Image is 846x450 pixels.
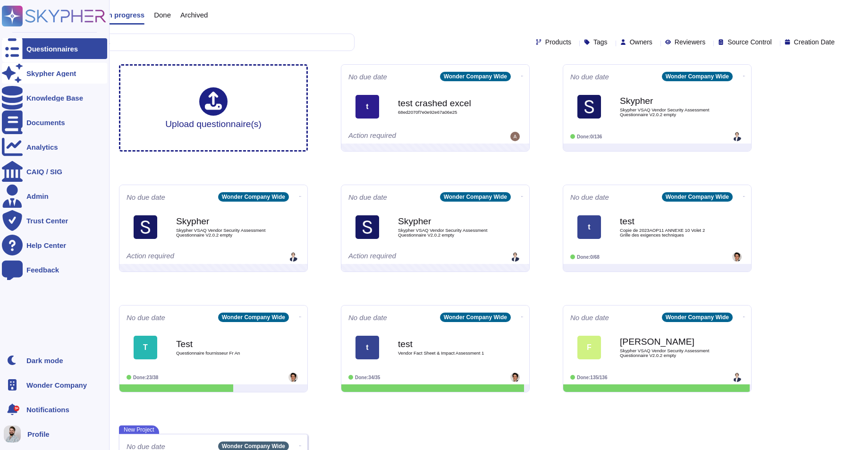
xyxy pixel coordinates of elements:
img: user [732,132,742,141]
div: t [355,95,379,119]
b: test [398,340,492,348]
div: Analytics [26,144,58,151]
button: user [2,424,27,444]
div: T [134,336,157,359]
div: Skypher Agent [26,70,76,77]
span: Copie de 2023AOP11 ANNEXE 10 Volet 2 Grille des exigences techniques [620,228,714,237]
img: user [732,373,742,382]
div: Wonder Company Wide [218,192,289,202]
b: test [620,217,714,226]
div: Knowledge Base [26,94,83,102]
span: Done [154,11,171,18]
span: No due date [570,314,609,321]
span: New Project [119,425,159,434]
div: CAIQ / SIG [26,168,62,175]
span: No due date [570,73,609,80]
span: Skypher VSAQ Vendor Security Assessment Questionnaire V2.0.2 empty [176,228,271,237]
img: Logo [355,215,379,239]
div: Wonder Company Wide [662,72,733,81]
b: Skypher [176,217,271,226]
span: Vendor Fact Sheet & Impact Assessment 1 [398,351,492,356]
div: Feedback [26,266,59,273]
div: Wonder Company Wide [218,313,289,322]
input: Search by keywords [37,34,354,51]
span: No due date [127,194,165,201]
span: Products [545,39,571,45]
a: CAIQ / SIG [2,161,107,182]
div: Wonder Company Wide [440,313,511,322]
div: 9+ [14,406,19,411]
div: t [355,336,379,359]
span: No due date [348,194,387,201]
div: Action required [348,132,464,141]
div: t [577,215,601,239]
img: user [732,252,742,262]
span: Done: 0/68 [577,255,600,260]
b: [PERSON_NAME] [620,337,714,346]
span: Wonder Company [26,382,87,389]
img: user [4,425,21,442]
div: Wonder Company Wide [662,192,733,202]
span: Profile [27,431,50,438]
a: Trust Center [2,210,107,231]
img: user [510,132,520,141]
div: Upload questionnaire(s) [165,87,262,128]
div: Wonder Company Wide [662,313,733,322]
a: Documents [2,112,107,133]
div: F [577,336,601,359]
span: No due date [570,194,609,201]
span: Done: 0/136 [577,134,602,139]
span: Skypher VSAQ Vendor Security Assessment Questionnaire V2.0.2 empty [398,228,492,237]
b: Skypher [620,96,714,105]
span: Creation Date [794,39,835,45]
span: Questionnaire fournisseur Fr An [176,351,271,356]
div: Dark mode [26,357,63,364]
b: test crashed excel [398,99,492,108]
div: Wonder Company Wide [440,72,511,81]
div: Documents [26,119,65,126]
b: Test [176,340,271,348]
span: No due date [348,73,387,80]
span: Tags [593,39,608,45]
a: Help Center [2,235,107,255]
span: No due date [127,443,165,450]
img: user [288,373,298,382]
span: Done: 34/35 [355,375,380,380]
div: Action required [127,252,242,262]
img: Logo [134,215,157,239]
span: No due date [127,314,165,321]
div: Help Center [26,242,66,249]
span: Done: 135/136 [577,375,608,380]
a: Questionnaires [2,38,107,59]
img: user [510,252,520,262]
span: Done: 23/38 [133,375,158,380]
a: Feedback [2,259,107,280]
span: Notifications [26,406,69,413]
span: 68ed2070f7e0e92e67a06e25 [398,110,492,115]
div: Questionnaires [26,45,78,52]
b: Skypher [398,217,492,226]
a: Analytics [2,136,107,157]
a: Skypher Agent [2,63,107,84]
span: In progress [106,11,144,18]
img: Logo [577,95,601,119]
span: Reviewers [675,39,705,45]
span: Source Control [728,39,771,45]
span: Owners [630,39,652,45]
span: Skypher VSAQ Vendor Security Assessment Questionnaire V2.0.2 empty [620,108,714,117]
span: Archived [180,11,208,18]
img: user [288,252,298,262]
div: Action required [348,252,464,262]
div: Admin [26,193,49,200]
img: user [510,373,520,382]
span: Skypher VSAQ Vendor Security Assessment Questionnaire V2.0.2 empty [620,348,714,357]
a: Knowledge Base [2,87,107,108]
div: Wonder Company Wide [440,192,511,202]
a: Admin [2,186,107,206]
div: Trust Center [26,217,68,224]
span: No due date [348,314,387,321]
